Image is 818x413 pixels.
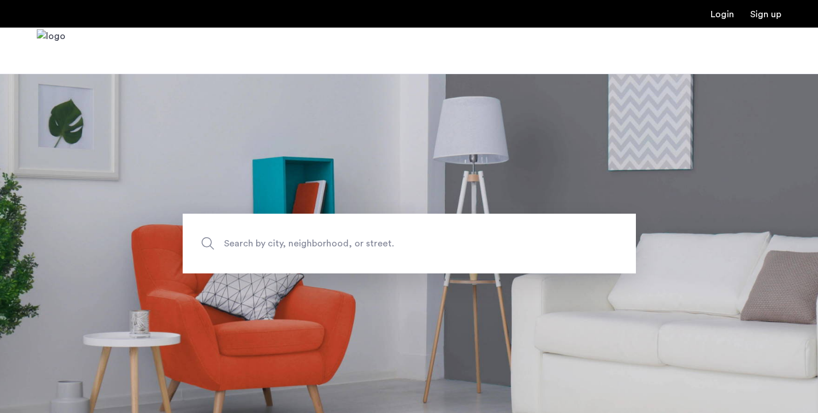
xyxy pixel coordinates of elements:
[224,236,541,251] span: Search by city, neighborhood, or street.
[711,10,734,19] a: Login
[37,29,65,72] img: logo
[37,29,65,72] a: Cazamio Logo
[183,214,636,273] input: Apartment Search
[750,10,781,19] a: Registration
